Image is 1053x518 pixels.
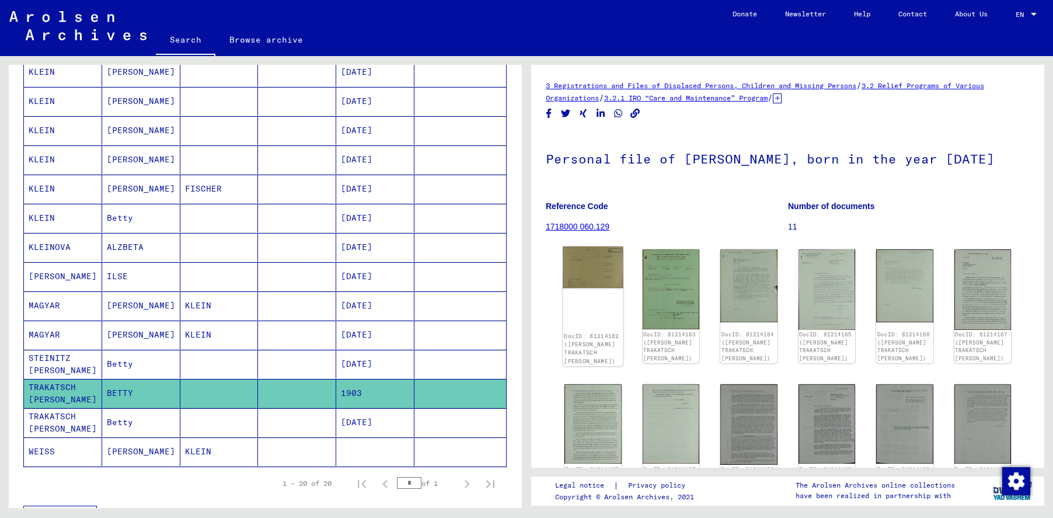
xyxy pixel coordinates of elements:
[180,291,259,320] mat-cell: KLEIN
[560,106,572,121] button: Share on Twitter
[479,472,502,495] button: Last page
[721,331,774,361] a: DocID: 81214164 ([PERSON_NAME] TRAKATSCH [PERSON_NAME])
[102,145,180,174] mat-cell: [PERSON_NAME]
[788,201,875,211] b: Number of documents
[336,321,414,349] mat-cell: [DATE]
[24,408,102,437] mat-cell: TRAKATSCH [PERSON_NAME]
[720,384,777,465] img: 001.jpg
[102,321,180,349] mat-cell: [PERSON_NAME]
[102,204,180,232] mat-cell: Betty
[799,249,856,329] img: 001.jpg
[24,262,102,291] mat-cell: [PERSON_NAME]
[877,331,930,361] a: DocID: 81214166 ([PERSON_NAME] TRAKATSCH [PERSON_NAME])
[24,204,102,232] mat-cell: KLEIN
[555,479,613,492] a: Legal notice
[102,350,180,378] mat-cell: Betty
[546,81,856,90] a: 3 Registrations and Files of Displaced Persons, Children and Missing Persons
[1002,467,1030,495] img: Change consent
[336,87,414,116] mat-cell: [DATE]
[102,87,180,116] mat-cell: [PERSON_NAME]
[564,384,622,464] img: 002.jpg
[336,262,414,291] mat-cell: [DATE]
[102,408,180,437] mat-cell: Betty
[796,491,955,501] p: have been realized in partnership with
[643,249,700,329] img: 001.jpg
[788,221,1030,233] p: 11
[24,116,102,145] mat-cell: KLEIN
[102,58,180,86] mat-cell: [PERSON_NAME]
[9,11,147,40] img: Arolsen_neg.svg
[629,106,641,121] button: Copy link
[397,478,455,489] div: of 1
[24,321,102,349] mat-cell: MAGYAR
[24,58,102,86] mat-cell: KLEIN
[215,26,317,54] a: Browse archive
[555,479,699,492] div: |
[991,476,1034,505] img: yv_logo.png
[102,175,180,203] mat-cell: [PERSON_NAME]
[336,233,414,262] mat-cell: [DATE]
[955,466,1007,496] a: DocID: 81214170 ([PERSON_NAME] TRAKATSCH [PERSON_NAME])
[24,379,102,408] mat-cell: TRAKATSCH [PERSON_NAME]
[595,106,607,121] button: Share on LinkedIn
[336,116,414,145] mat-cell: [DATE]
[102,291,180,320] mat-cell: [PERSON_NAME]
[564,333,619,364] a: DocID: 81214162 ([PERSON_NAME] TRAKATSCH [PERSON_NAME])
[543,106,555,121] button: Share on Facebook
[283,478,332,489] div: 1 – 20 of 20
[336,175,414,203] mat-cell: [DATE]
[796,480,955,491] p: The Arolsen Archives online collections
[102,437,180,466] mat-cell: [PERSON_NAME]
[336,145,414,174] mat-cell: [DATE]
[350,472,374,495] button: First page
[563,246,623,288] img: 001.jpg
[24,233,102,262] mat-cell: KLEINOVA
[799,384,856,464] img: 001.jpg
[643,466,696,496] a: DocID: 81214167 ([PERSON_NAME] TRAKATSCH [PERSON_NAME])
[546,132,1030,183] h1: Personal file of [PERSON_NAME], born in the year [DATE]
[180,321,259,349] mat-cell: KLEIN
[546,222,609,231] a: 1718000 060.129
[877,466,930,496] a: DocID: 81214169 ([PERSON_NAME] TRAKATSCH [PERSON_NAME])
[24,175,102,203] mat-cell: KLEIN
[768,92,773,103] span: /
[612,106,625,121] button: Share on WhatsApp
[546,201,608,211] b: Reference Code
[102,262,180,291] mat-cell: ILSE
[643,331,696,361] a: DocID: 81214163 ([PERSON_NAME] TRAKATSCH [PERSON_NAME])
[336,58,414,86] mat-cell: [DATE]
[455,472,479,495] button: Next page
[374,472,397,495] button: Previous page
[1016,11,1028,19] span: EN
[954,384,1012,464] img: 001.jpg
[336,379,414,408] mat-cell: 1903
[24,291,102,320] mat-cell: MAGYAR
[955,331,1007,361] a: DocID: 81214167 ([PERSON_NAME] TRAKATSCH [PERSON_NAME])
[102,379,180,408] mat-cell: BETTY
[721,466,774,496] a: DocID: 81214168 ([PERSON_NAME] TRAKATSCH [PERSON_NAME])
[799,466,852,496] a: DocID: 81214169 ([PERSON_NAME] TRAKATSCH [PERSON_NAME])
[336,350,414,378] mat-cell: [DATE]
[799,331,852,361] a: DocID: 81214165 ([PERSON_NAME] TRAKATSCH [PERSON_NAME])
[643,384,700,464] img: 003.jpg
[336,291,414,320] mat-cell: [DATE]
[599,92,604,103] span: /
[604,93,768,102] a: 3.2.1 IRO “Care and Maintenance” Program
[156,26,215,56] a: Search
[577,106,590,121] button: Share on Xing
[876,249,933,322] img: 001.jpg
[876,384,933,464] img: 002.jpg
[24,350,102,378] mat-cell: STEINITZ [PERSON_NAME]
[856,80,862,91] span: /
[180,437,259,466] mat-cell: KLEIN
[24,437,102,466] mat-cell: WEISS
[720,249,777,322] img: 001.jpg
[336,204,414,232] mat-cell: [DATE]
[954,249,1012,330] img: 001.jpg
[555,492,699,502] p: Copyright © Arolsen Archives, 2021
[24,145,102,174] mat-cell: KLEIN
[24,87,102,116] mat-cell: KLEIN
[102,116,180,145] mat-cell: [PERSON_NAME]
[102,233,180,262] mat-cell: ALZBETA
[619,479,699,492] a: Privacy policy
